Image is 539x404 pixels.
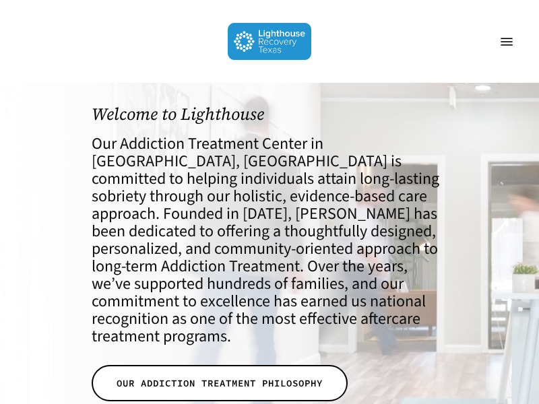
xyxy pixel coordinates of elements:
[493,35,520,48] a: Navigation Menu
[92,365,348,401] a: OUR ADDICTION TREATMENT PHILOSOPHY
[92,104,447,124] h1: Welcome to Lighthouse
[117,376,323,390] span: OUR ADDICTION TREATMENT PHILOSOPHY
[92,135,447,345] h4: Our Addiction Treatment Center in [GEOGRAPHIC_DATA], [GEOGRAPHIC_DATA] is committed to helping in...
[228,23,312,60] img: Lighthouse Recovery Texas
